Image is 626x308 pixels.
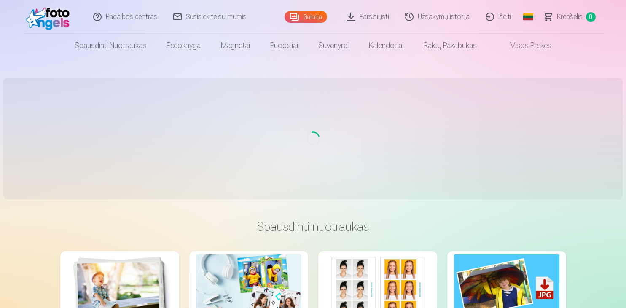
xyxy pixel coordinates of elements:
a: Spausdinti nuotraukas [64,34,156,57]
a: Galerija [285,11,327,23]
a: Raktų pakabukas [414,34,487,57]
a: Suvenyrai [308,34,359,57]
a: Visos prekės [487,34,562,57]
a: Kalendoriai [359,34,414,57]
img: /fa2 [26,3,74,30]
a: Puodeliai [260,34,308,57]
h3: Spausdinti nuotraukas [67,219,559,234]
a: Fotoknyga [156,34,211,57]
span: 0 [586,12,596,22]
a: Magnetai [211,34,260,57]
span: Krepšelis [557,12,583,22]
